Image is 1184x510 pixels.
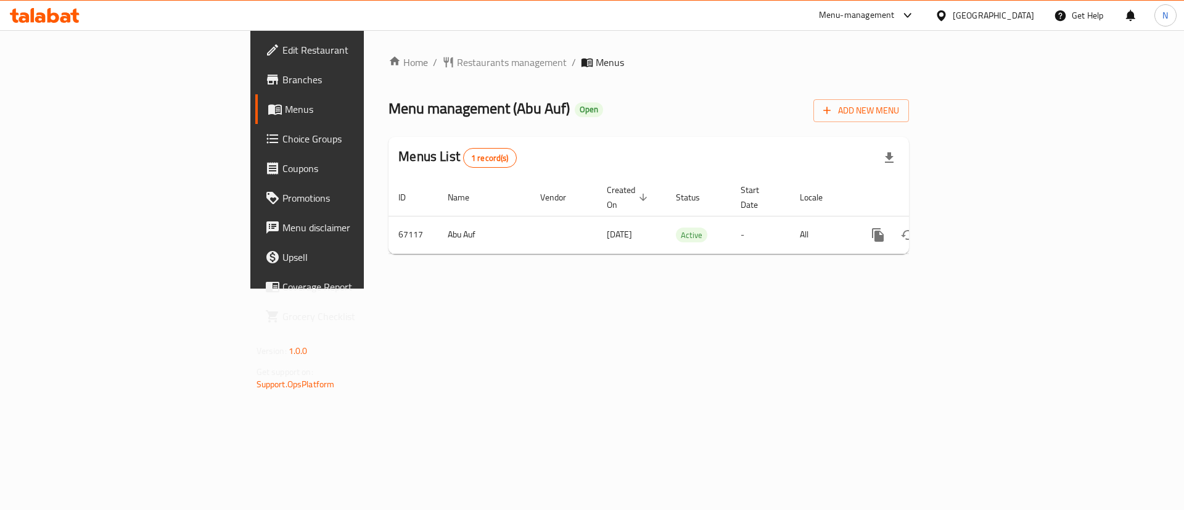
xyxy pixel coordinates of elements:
[457,55,567,70] span: Restaurants management
[255,302,448,331] a: Grocery Checklist
[575,102,603,117] div: Open
[731,216,790,253] td: -
[1162,9,1168,22] span: N
[285,102,438,117] span: Menus
[255,242,448,272] a: Upsell
[853,179,992,216] th: Actions
[540,190,582,205] span: Vendor
[255,213,448,242] a: Menu disclaimer
[442,55,567,70] a: Restaurants management
[575,104,603,115] span: Open
[676,190,716,205] span: Status
[676,228,707,242] span: Active
[289,343,308,359] span: 1.0.0
[398,147,516,168] h2: Menus List
[893,220,923,250] button: Change Status
[448,190,485,205] span: Name
[388,94,570,122] span: Menu management ( Abu Auf )
[255,183,448,213] a: Promotions
[800,190,839,205] span: Locale
[790,216,853,253] td: All
[953,9,1034,22] div: [GEOGRAPHIC_DATA]
[282,309,438,324] span: Grocery Checklist
[255,154,448,183] a: Coupons
[282,72,438,87] span: Branches
[388,55,909,70] nav: breadcrumb
[874,143,904,173] div: Export file
[255,272,448,302] a: Coverage Report
[438,216,530,253] td: Abu Auf
[282,191,438,205] span: Promotions
[282,131,438,146] span: Choice Groups
[282,161,438,176] span: Coupons
[282,279,438,294] span: Coverage Report
[813,99,909,122] button: Add New Menu
[282,43,438,57] span: Edit Restaurant
[819,8,895,23] div: Menu-management
[463,148,517,168] div: Total records count
[282,220,438,235] span: Menu disclaimer
[863,220,893,250] button: more
[388,179,992,254] table: enhanced table
[464,152,516,164] span: 1 record(s)
[741,183,775,212] span: Start Date
[823,103,899,118] span: Add New Menu
[255,124,448,154] a: Choice Groups
[607,226,632,242] span: [DATE]
[257,364,313,380] span: Get support on:
[607,183,651,212] span: Created On
[398,190,422,205] span: ID
[255,94,448,124] a: Menus
[282,250,438,265] span: Upsell
[257,376,335,392] a: Support.OpsPlatform
[572,55,576,70] li: /
[255,65,448,94] a: Branches
[255,35,448,65] a: Edit Restaurant
[257,343,287,359] span: Version:
[596,55,624,70] span: Menus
